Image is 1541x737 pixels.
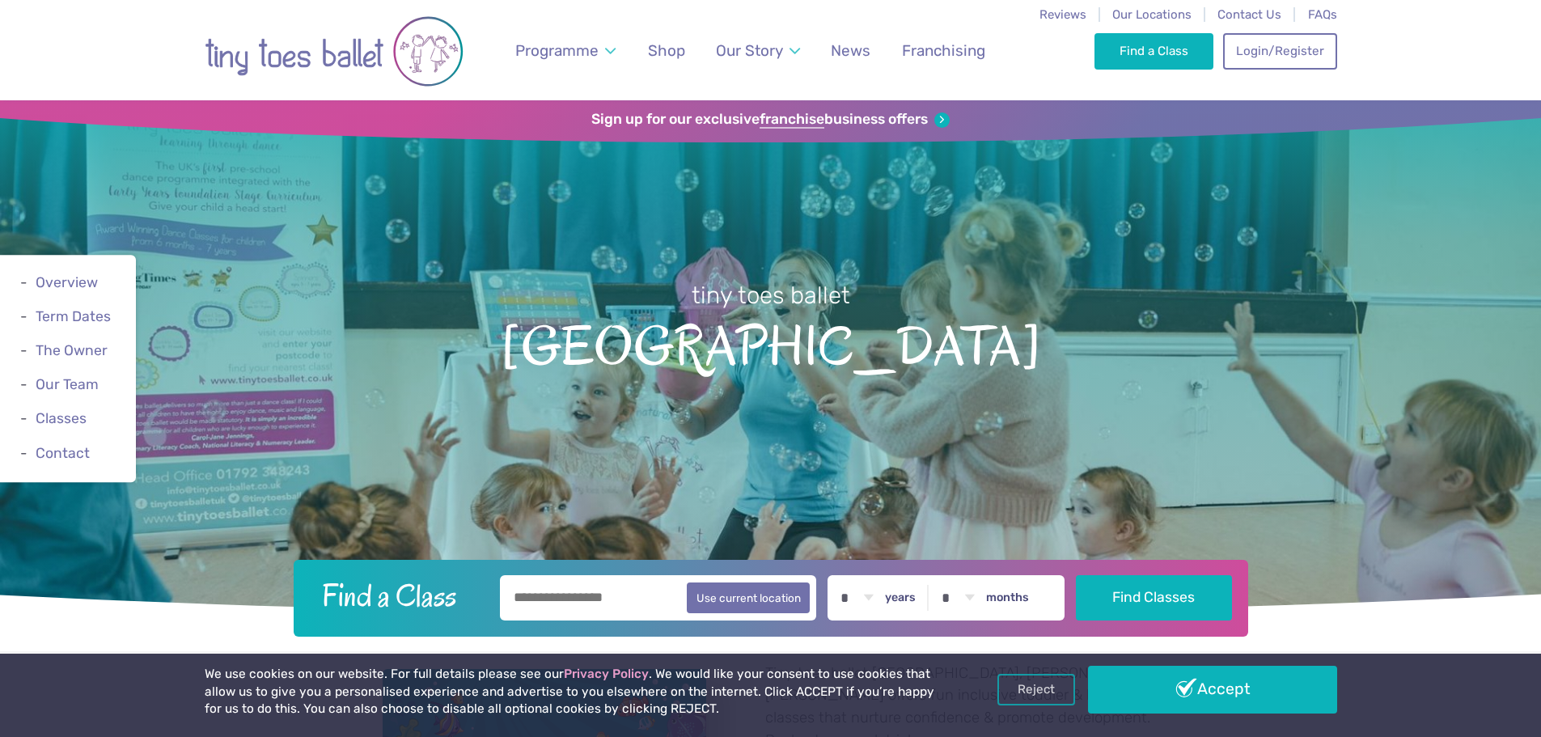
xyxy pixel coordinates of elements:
p: We use cookies on our website. For full details please see our . We would like your consent to us... [205,666,941,718]
span: Our Story [716,41,783,60]
a: The Owner [36,342,108,358]
a: FAQs [1308,7,1337,22]
span: Shop [648,41,685,60]
span: News [831,41,870,60]
a: Reviews [1039,7,1086,22]
strong: franchise [760,111,824,129]
h2: Find a Class [309,575,489,616]
a: Programme [507,32,623,70]
button: Find Classes [1076,575,1232,621]
small: tiny toes ballet [692,282,850,309]
a: Our Locations [1112,7,1192,22]
a: Term Dates [36,308,111,324]
a: Sign up for our exclusivefranchisebusiness offers [591,111,950,129]
img: tiny toes ballet [205,11,464,92]
a: Accept [1088,666,1337,713]
a: Contact Us [1217,7,1281,22]
span: Franchising [902,41,985,60]
a: Overview [36,274,98,290]
label: years [885,591,916,605]
a: Franchising [894,32,993,70]
a: Login/Register [1223,33,1336,69]
a: Privacy Policy [564,667,649,681]
a: Shop [640,32,692,70]
button: Use current location [687,582,811,613]
a: Find a Class [1094,33,1213,69]
span: Programme [515,41,599,60]
span: [GEOGRAPHIC_DATA] [28,311,1513,377]
a: Our Team [36,376,99,392]
a: Contact [36,445,90,461]
a: Our Story [708,32,807,70]
a: Classes [36,411,87,427]
a: News [823,32,878,70]
label: months [986,591,1029,605]
a: Reject [997,674,1075,705]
